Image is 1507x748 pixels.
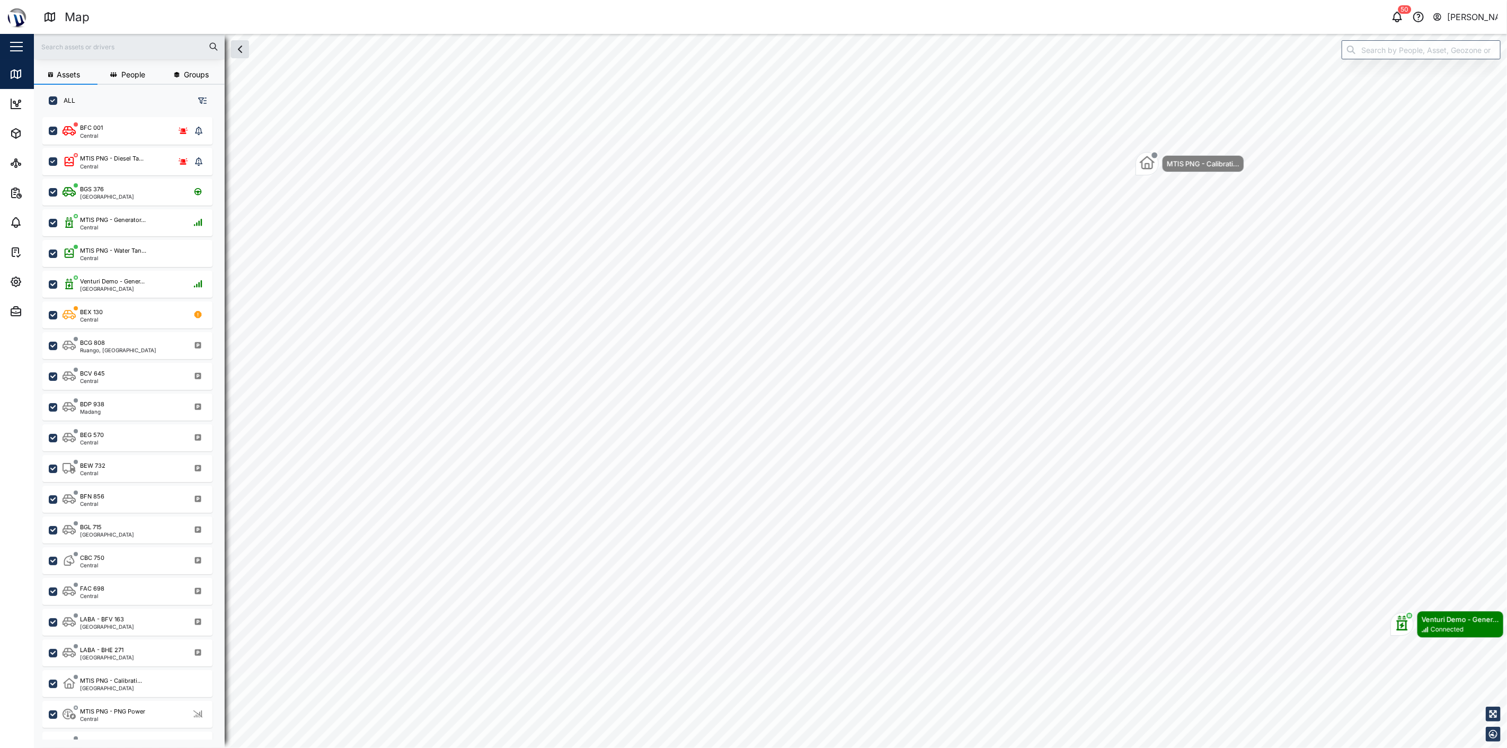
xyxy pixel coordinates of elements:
div: Settings [28,276,65,288]
div: Central [80,501,104,506]
div: [GEOGRAPHIC_DATA] [80,194,134,199]
div: MTIS PNG - Water Tan... [80,246,146,255]
div: Central [80,593,104,599]
div: Map marker [1136,152,1244,175]
div: BFN 856 [80,492,104,501]
span: People [121,71,145,78]
div: Madang [80,409,104,414]
div: Reports [28,187,64,199]
div: MTIS PNG - Generator... [80,216,146,225]
div: Map marker [1390,611,1504,638]
div: Central [80,378,105,384]
div: Connected [1431,625,1464,635]
div: BCG 808 [80,339,105,348]
div: Central [80,317,103,322]
div: LABA - BFV 163 [80,615,124,624]
input: Search by People, Asset, Geozone or Place [1342,40,1501,59]
div: Central [80,255,146,261]
div: Central [80,164,144,169]
label: ALL [57,96,75,105]
div: [GEOGRAPHIC_DATA] [80,685,142,691]
div: [GEOGRAPHIC_DATA] [80,532,134,537]
div: Assets [28,128,60,139]
div: BFC 001 [80,123,103,132]
div: Central [80,225,146,230]
div: BGL 715 [80,523,102,532]
div: MTIS00329 [80,738,113,747]
div: Sites [28,157,53,169]
div: grid [42,113,224,740]
span: Assets [57,71,80,78]
input: Search assets or drivers [40,39,218,55]
div: Central [80,133,103,138]
div: Admin [28,306,59,317]
div: Venturi Demo - Gener... [1422,614,1499,625]
div: BEX 130 [80,308,103,317]
div: [GEOGRAPHIC_DATA] [80,624,134,629]
div: LABA - BHE 271 [80,646,123,655]
div: BEW 732 [80,461,105,470]
button: [PERSON_NAME] [1432,10,1499,24]
div: FAC 698 [80,584,104,593]
div: Central [80,563,104,568]
div: CBC 750 [80,554,104,563]
div: [PERSON_NAME] [1448,11,1499,24]
div: Central [80,470,105,476]
div: MTIS PNG - Calibrati... [80,676,142,685]
div: MTIS PNG - PNG Power [80,707,145,716]
img: Main Logo [5,5,29,29]
div: BCV 645 [80,369,105,378]
div: Venturi Demo - Gener... [80,277,145,286]
div: Central [80,716,145,722]
div: Tasks [28,246,57,258]
span: Groups [184,71,209,78]
div: 50 [1398,5,1412,14]
div: BGS 376 [80,185,104,194]
div: Map [28,68,51,80]
canvas: Map [34,34,1507,748]
div: BDP 938 [80,400,104,409]
div: Dashboard [28,98,75,110]
div: MTIS PNG - Diesel Ta... [80,154,144,163]
div: [GEOGRAPHIC_DATA] [80,286,145,291]
div: Map [65,8,90,26]
div: [GEOGRAPHIC_DATA] [80,655,134,660]
div: BEG 570 [80,431,104,440]
div: Central [80,440,104,445]
div: MTIS PNG - Calibrati... [1167,158,1239,169]
div: Alarms [28,217,60,228]
div: Ruango, [GEOGRAPHIC_DATA] [80,348,156,353]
